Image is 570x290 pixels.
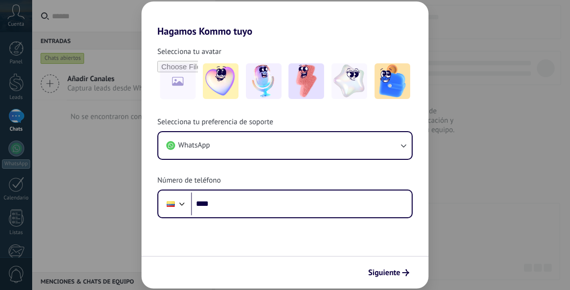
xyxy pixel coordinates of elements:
[157,47,221,57] span: Selecciona tu avatar
[332,63,367,99] img: -4.jpeg
[178,141,210,150] span: WhatsApp
[158,132,412,159] button: WhatsApp
[161,193,180,214] div: Ecuador: + 593
[203,63,238,99] img: -1.jpeg
[157,117,273,127] span: Selecciona tu preferencia de soporte
[288,63,324,99] img: -3.jpeg
[364,264,414,281] button: Siguiente
[142,1,428,37] h2: Hagamos Kommo tuyo
[246,63,282,99] img: -2.jpeg
[368,269,400,276] span: Siguiente
[157,176,221,186] span: Número de teléfono
[375,63,410,99] img: -5.jpeg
